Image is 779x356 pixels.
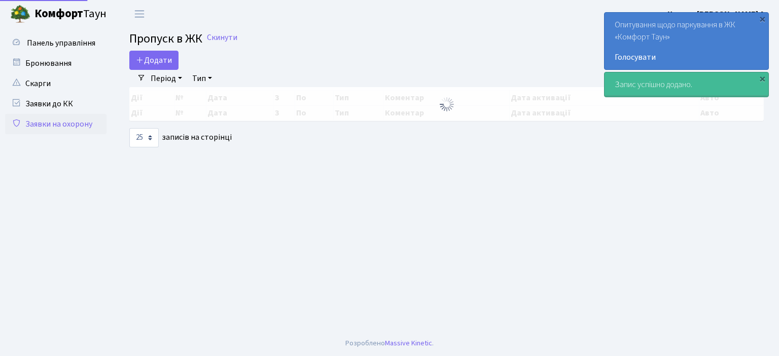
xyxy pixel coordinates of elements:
[667,8,767,20] a: Цитрус [PERSON_NAME] А.
[129,51,179,70] a: Додати
[439,96,455,112] img: Обробка...
[5,94,107,114] a: Заявки до КК
[147,70,186,87] a: Період
[129,128,232,147] label: записів на сторінці
[345,338,434,349] div: Розроблено .
[207,33,237,43] a: Скинути
[136,55,172,66] span: Додати
[27,37,95,49] span: Панель управління
[188,70,216,87] a: Тип
[605,72,768,97] div: Запис успішно додано.
[34,6,83,22] b: Комфорт
[10,4,30,24] img: logo.png
[129,30,202,48] span: Пропуск в ЖК
[667,9,767,20] b: Цитрус [PERSON_NAME] А.
[34,6,107,23] span: Таун
[605,13,768,69] div: Опитування щодо паркування в ЖК «Комфорт Таун»
[5,73,107,94] a: Скарги
[757,73,767,84] div: ×
[5,33,107,53] a: Панель управління
[385,338,432,348] a: Massive Kinetic
[757,14,767,24] div: ×
[5,114,107,134] a: Заявки на охорону
[127,6,152,22] button: Переключити навігацію
[5,53,107,73] a: Бронювання
[615,51,758,63] a: Голосувати
[129,128,159,147] select: записів на сторінці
